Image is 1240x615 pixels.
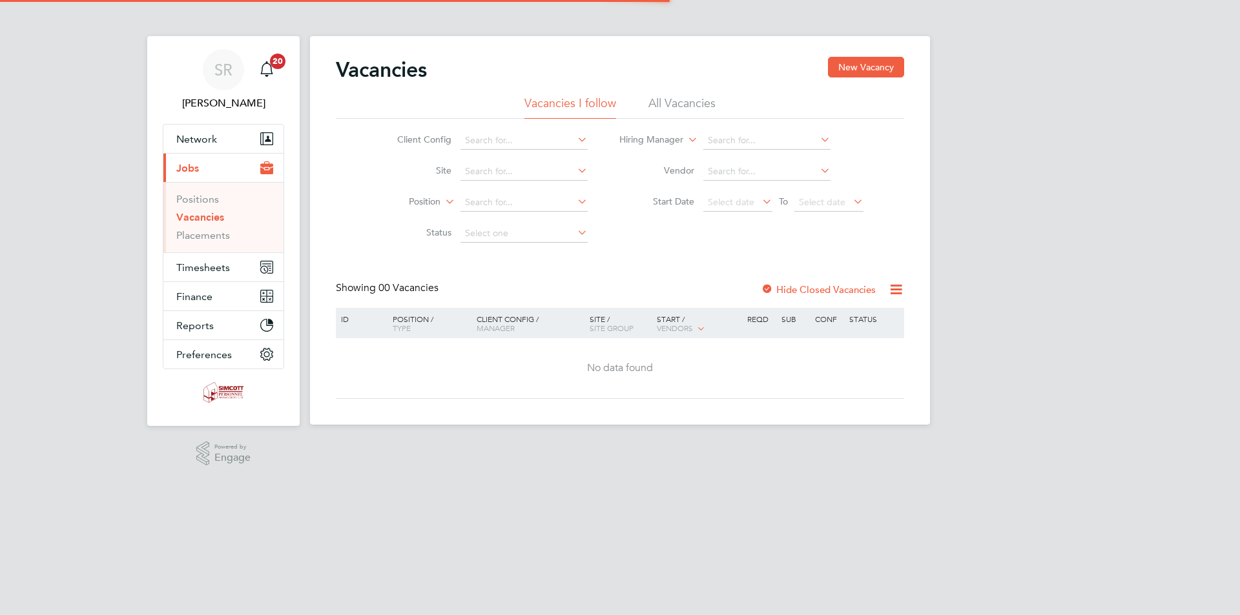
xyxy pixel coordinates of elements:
[744,308,778,330] div: Reqd
[163,125,284,153] button: Network
[524,96,616,119] li: Vacancies I follow
[176,319,214,332] span: Reports
[460,225,588,243] input: Select one
[383,308,473,339] div: Position /
[761,283,876,296] label: Hide Closed Vacancies
[147,36,300,426] nav: Main navigation
[657,323,693,333] span: Vendors
[163,282,284,310] button: Finance
[214,61,232,78] span: SR
[708,196,754,208] span: Select date
[176,193,219,205] a: Positions
[176,229,230,241] a: Placements
[378,281,439,294] span: 00 Vacancies
[176,211,224,223] a: Vacancies
[163,382,284,403] a: Go to home page
[214,441,251,452] span: Powered by
[460,132,588,150] input: Search for...
[254,49,280,90] a: 20
[163,311,284,339] button: Reports
[336,57,427,83] h2: Vacancies
[377,134,451,145] label: Client Config
[203,382,244,403] img: simcott-logo-retina.png
[812,308,845,330] div: Conf
[163,96,284,111] span: Scott Ridgers
[176,290,212,303] span: Finance
[703,163,831,181] input: Search for...
[163,182,284,252] div: Jobs
[609,134,683,146] label: Hiring Manager
[163,253,284,281] button: Timesheets
[473,308,586,339] div: Client Config /
[778,308,812,330] div: Sub
[590,323,634,333] span: Site Group
[270,54,285,69] span: 20
[163,154,284,182] button: Jobs
[336,281,441,295] div: Showing
[846,308,902,330] div: Status
[338,308,383,330] div: ID
[654,308,744,340] div: Start /
[338,361,902,375] div: No data found
[377,165,451,176] label: Site
[176,261,230,274] span: Timesheets
[799,196,845,208] span: Select date
[828,57,904,77] button: New Vacancy
[586,308,654,339] div: Site /
[214,452,251,463] span: Engage
[620,196,694,207] label: Start Date
[163,340,284,368] button: Preferences
[377,227,451,238] label: Status
[196,441,251,466] a: Powered byEngage
[460,194,588,212] input: Search for...
[366,196,440,208] label: Position
[176,133,217,145] span: Network
[648,96,716,119] li: All Vacancies
[620,165,694,176] label: Vendor
[176,162,199,174] span: Jobs
[176,348,232,361] span: Preferences
[477,323,515,333] span: Manager
[163,49,284,111] a: SR[PERSON_NAME]
[393,323,411,333] span: Type
[775,193,792,210] span: To
[703,132,831,150] input: Search for...
[460,163,588,181] input: Search for...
